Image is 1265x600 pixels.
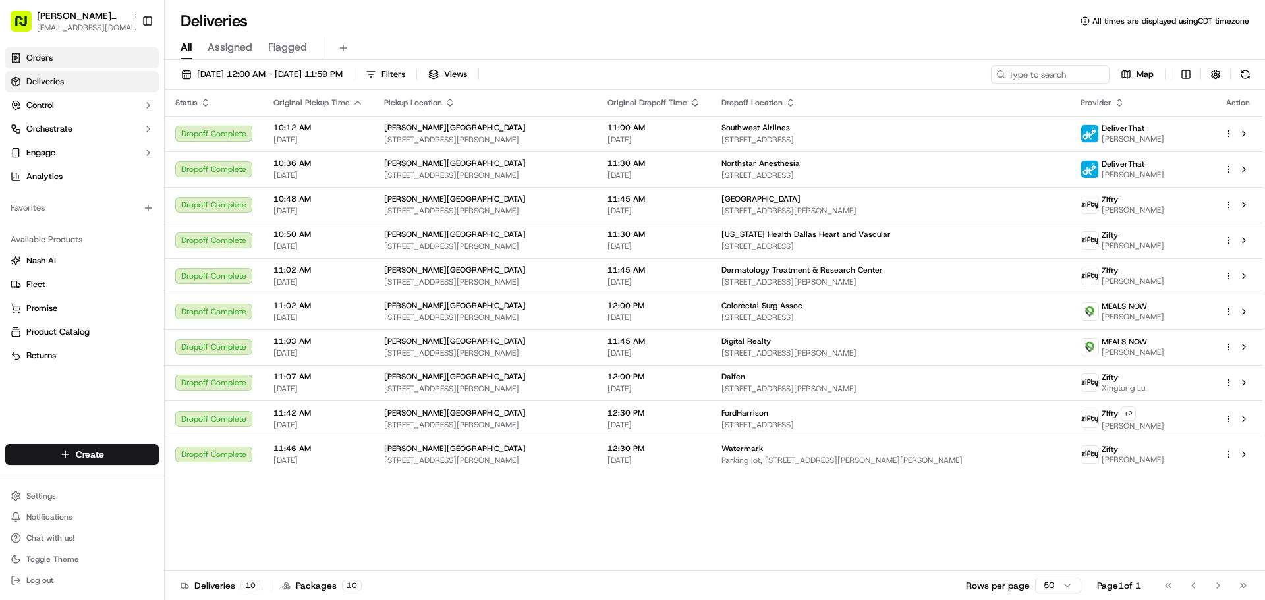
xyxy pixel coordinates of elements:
span: Notifications [26,512,72,522]
span: Product Catalog [26,326,90,338]
span: [PERSON_NAME] [1102,421,1164,431]
span: [DATE] [607,348,700,358]
span: 11:45 AM [607,265,700,275]
img: melas_now_logo.png [1081,339,1098,356]
span: 12:00 PM [607,300,700,311]
button: Toggle Theme [5,550,159,568]
button: Map [1115,65,1160,84]
a: 📗Knowledge Base [8,289,106,313]
span: [DATE] [273,455,363,466]
span: [PERSON_NAME] [41,204,107,215]
span: All times are displayed using CDT timezone [1092,16,1249,26]
span: 11:02 AM [179,240,216,250]
span: Orchestrate [26,123,72,135]
button: Chat with us! [5,529,159,547]
span: 11:07 AM [273,371,363,382]
button: [EMAIL_ADDRESS][DOMAIN_NAME] [37,22,142,33]
div: Page 1 of 1 [1097,579,1141,592]
a: Fleet [11,279,154,290]
div: Start new chat [59,126,216,139]
span: Nash AI [26,255,56,267]
button: [PERSON_NAME][GEOGRAPHIC_DATA] [37,9,128,22]
div: 10 [240,580,260,591]
button: Notifications [5,508,159,526]
span: [PERSON_NAME][GEOGRAPHIC_DATA] [384,158,526,169]
a: Product Catalog [11,326,154,338]
span: 11:30 AM [607,158,700,169]
span: Zifty [1102,230,1118,240]
span: [STREET_ADDRESS][PERSON_NAME] [384,383,586,394]
span: [STREET_ADDRESS] [721,170,1060,180]
input: Got a question? Start typing here... [34,85,237,99]
p: Rows per page [966,579,1030,592]
span: 10:12 AM [273,123,363,133]
span: [PERSON_NAME][GEOGRAPHIC_DATA] [384,371,526,382]
span: Digital Realty [721,336,771,346]
button: See all [204,169,240,184]
span: Xingtong Lu [1102,383,1145,393]
span: [STREET_ADDRESS][PERSON_NAME] [384,205,586,216]
span: Knowledge Base [26,294,101,308]
button: Log out [5,571,159,589]
span: [PERSON_NAME][GEOGRAPHIC_DATA] [384,443,526,454]
span: [US_STATE] Health Dallas Heart and Vascular [721,229,891,240]
span: Watermark [721,443,763,454]
span: 11:39 AM [117,204,154,215]
a: Returns [11,350,154,362]
span: FordHarrison [721,408,768,418]
span: Original Dropoff Time [607,97,687,108]
span: 11:02 AM [273,300,363,311]
img: 5e9a9d7314ff4150bce227a61376b483.jpg [28,126,51,150]
span: • [109,204,114,215]
button: Settings [5,487,159,505]
span: [STREET_ADDRESS] [721,134,1060,145]
span: 11:00 AM [607,123,700,133]
button: Create [5,444,159,465]
span: Deliveries [26,76,64,88]
span: [STREET_ADDRESS][PERSON_NAME] [721,205,1060,216]
span: Parking lot, [STREET_ADDRESS][PERSON_NAME][PERSON_NAME] [721,455,1060,466]
span: [PERSON_NAME] [1102,454,1164,465]
span: Pylon [131,327,159,337]
span: 12:30 PM [607,443,700,454]
span: [STREET_ADDRESS][PERSON_NAME] [384,312,586,323]
span: [STREET_ADDRESS] [721,312,1060,323]
span: Flagged [268,40,307,55]
div: 10 [342,580,362,591]
span: Analytics [26,171,63,182]
span: [DATE] [273,241,363,252]
span: 11:03 AM [273,336,363,346]
div: Past conversations [13,171,88,182]
span: [DATE] [273,312,363,323]
span: Status [175,97,198,108]
span: Fleet [26,279,45,290]
span: [DATE] [273,170,363,180]
span: 10:48 AM [273,194,363,204]
span: Log out [26,575,53,586]
a: 💻API Documentation [106,289,217,313]
span: [STREET_ADDRESS][PERSON_NAME] [384,170,586,180]
span: [PERSON_NAME][GEOGRAPHIC_DATA] [384,123,526,133]
button: [PERSON_NAME][GEOGRAPHIC_DATA][EMAIL_ADDRESS][DOMAIN_NAME] [5,5,136,37]
span: [DATE] [273,134,363,145]
span: [DATE] [273,348,363,358]
span: Views [444,68,467,80]
span: Control [26,99,54,111]
span: [STREET_ADDRESS][PERSON_NAME] [384,134,586,145]
a: Analytics [5,166,159,187]
span: 10:50 AM [273,229,363,240]
button: Fleet [5,274,159,295]
span: Map [1137,68,1154,80]
span: [DATE] [273,420,363,430]
button: Engage [5,142,159,163]
span: Colorectal Surg Assoc [721,300,802,311]
span: [DATE] [607,383,700,394]
span: [STREET_ADDRESS][PERSON_NAME] [384,277,586,287]
span: [DATE] [273,205,363,216]
span: [DATE] [607,170,700,180]
a: Orders [5,47,159,68]
a: Deliveries [5,71,159,92]
div: Action [1224,97,1252,108]
button: Start new chat [224,130,240,146]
